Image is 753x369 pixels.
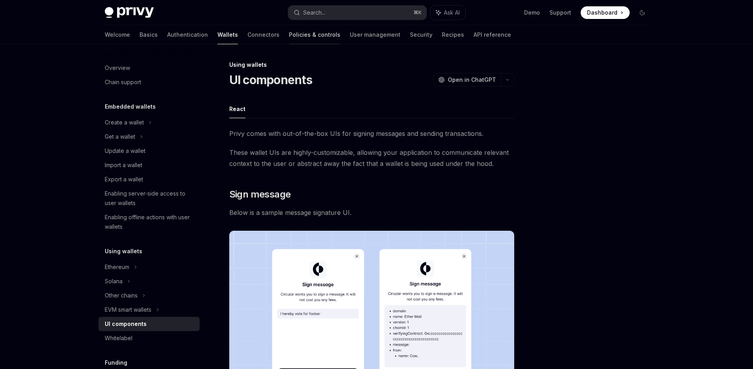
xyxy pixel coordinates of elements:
[98,210,200,234] a: Enabling offline actions with user wallets
[217,25,238,44] a: Wallets
[430,6,465,20] button: Ask AI
[229,128,514,139] span: Privy comes with out-of-the-box UIs for signing messages and sending transactions.
[229,188,291,201] span: Sign message
[105,213,195,232] div: Enabling offline actions with user wallets
[98,172,200,186] a: Export a wallet
[105,358,127,367] h5: Funding
[289,25,340,44] a: Policies & controls
[105,7,154,18] img: dark logo
[98,144,200,158] a: Update a wallet
[413,9,422,16] span: ⌘ K
[474,25,511,44] a: API reference
[105,102,156,111] h5: Embedded wallets
[105,319,147,329] div: UI components
[140,25,158,44] a: Basics
[167,25,208,44] a: Authentication
[98,186,200,210] a: Enabling server-side access to user wallets
[105,146,145,156] div: Update a wallet
[105,118,144,127] div: Create a wallet
[288,6,427,20] button: Search...⌘K
[98,331,200,345] a: Whitelabel
[524,9,540,17] a: Demo
[105,160,142,170] div: Import a wallet
[636,6,649,19] button: Toggle dark mode
[105,262,129,272] div: Ethereum
[105,333,132,343] div: Whitelabel
[98,75,200,89] a: Chain support
[98,158,200,172] a: Import a wallet
[229,147,514,169] span: These wallet UIs are highly-customizable, allowing your application to communicate relevant conte...
[587,9,617,17] span: Dashboard
[105,305,151,314] div: EVM smart wallets
[105,291,138,300] div: Other chains
[105,189,195,208] div: Enabling server-side access to user wallets
[105,63,130,73] div: Overview
[581,6,630,19] a: Dashboard
[410,25,432,44] a: Security
[442,25,464,44] a: Recipes
[105,77,141,87] div: Chain support
[444,9,460,17] span: Ask AI
[98,61,200,75] a: Overview
[105,175,143,184] div: Export a wallet
[247,25,279,44] a: Connectors
[105,247,142,256] h5: Using wallets
[549,9,571,17] a: Support
[433,73,501,87] button: Open in ChatGPT
[98,317,200,331] a: UI components
[105,132,135,141] div: Get a wallet
[229,61,514,69] div: Using wallets
[105,277,123,286] div: Solana
[350,25,400,44] a: User management
[303,8,325,17] div: Search...
[448,76,496,84] span: Open in ChatGPT
[105,25,130,44] a: Welcome
[229,207,514,218] span: Below is a sample message signature UI.
[229,100,245,118] button: React
[229,73,312,87] h1: UI components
